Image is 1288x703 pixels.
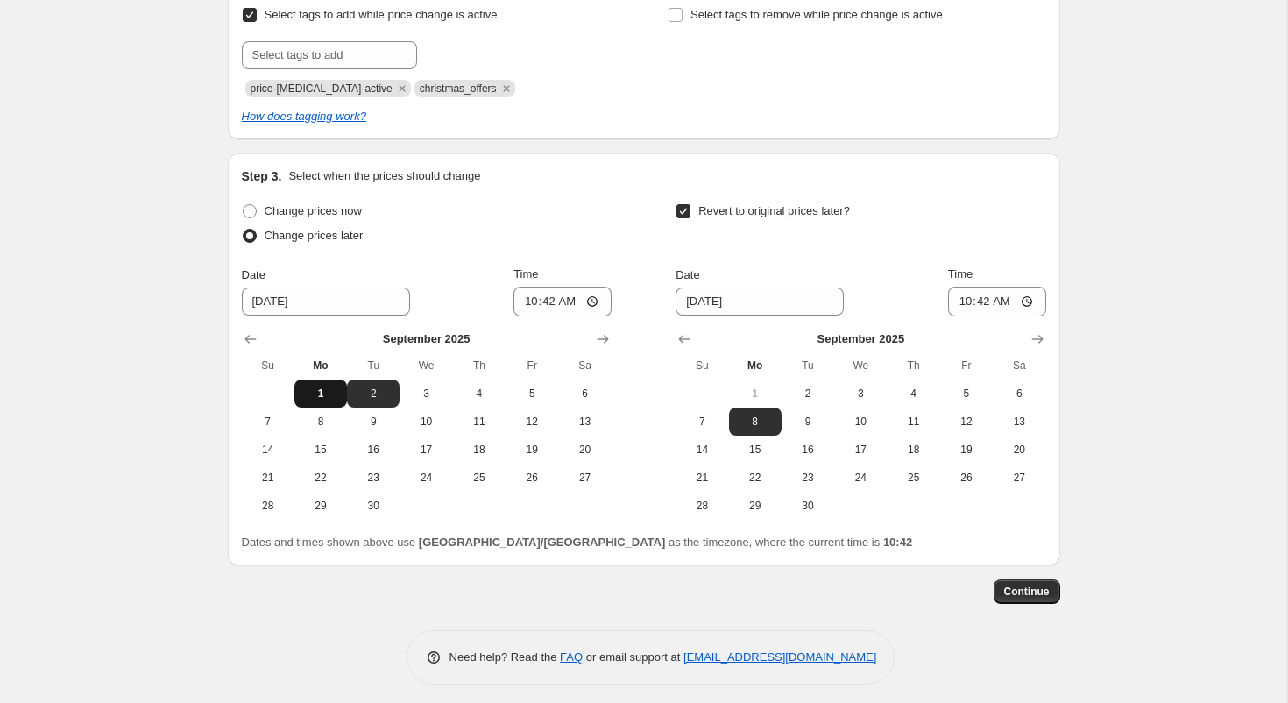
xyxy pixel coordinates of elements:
button: Thursday September 11 2025 [887,408,939,436]
span: 15 [736,443,775,457]
span: 2 [354,387,393,401]
button: Thursday September 18 2025 [453,436,506,464]
span: 4 [460,387,499,401]
button: Wednesday September 17 2025 [400,436,452,464]
button: Show previous month, August 2025 [238,327,263,351]
button: Show next month, October 2025 [591,327,615,351]
button: Thursday September 25 2025 [453,464,506,492]
span: 22 [301,471,340,485]
span: 10 [407,415,445,429]
button: Friday September 5 2025 [506,380,558,408]
span: 1 [736,387,775,401]
input: 12:00 [948,287,1046,316]
button: Monday September 22 2025 [729,464,782,492]
input: 9/1/2025 [676,288,844,316]
button: Saturday September 6 2025 [993,380,1045,408]
button: Thursday September 4 2025 [887,380,939,408]
span: 20 [565,443,604,457]
button: Show next month, October 2025 [1025,327,1050,351]
span: Sa [1000,359,1038,373]
span: 29 [301,499,340,513]
button: Friday September 26 2025 [940,464,993,492]
span: 28 [249,499,287,513]
b: 10:42 [883,536,912,549]
th: Tuesday [347,351,400,380]
button: Monday September 29 2025 [729,492,782,520]
button: Continue [994,579,1060,604]
th: Sunday [676,351,728,380]
span: 12 [947,415,986,429]
span: 23 [354,471,393,485]
span: 6 [565,387,604,401]
button: Thursday September 18 2025 [887,436,939,464]
th: Monday [729,351,782,380]
span: 27 [565,471,604,485]
th: Wednesday [834,351,887,380]
span: 14 [249,443,287,457]
th: Wednesday [400,351,452,380]
span: 20 [1000,443,1038,457]
span: 13 [565,415,604,429]
th: Tuesday [782,351,834,380]
th: Monday [294,351,347,380]
span: Th [894,359,932,373]
span: 2 [789,387,827,401]
button: Saturday September 13 2025 [993,408,1045,436]
button: Saturday September 20 2025 [558,436,611,464]
span: Fr [947,359,986,373]
button: Wednesday September 24 2025 [834,464,887,492]
span: 15 [301,443,340,457]
span: 7 [249,415,287,429]
th: Friday [506,351,558,380]
span: 5 [947,387,986,401]
th: Saturday [993,351,1045,380]
span: Change prices later [265,229,364,242]
span: 5 [513,387,551,401]
button: Tuesday September 30 2025 [782,492,834,520]
span: or email support at [583,650,683,664]
button: Sunday September 28 2025 [242,492,294,520]
span: Revert to original prices later? [698,204,850,217]
button: Sunday September 28 2025 [676,492,728,520]
span: 30 [354,499,393,513]
button: Remove christmas_offers [499,81,514,96]
button: Friday September 26 2025 [506,464,558,492]
button: Wednesday September 3 2025 [400,380,452,408]
a: [EMAIL_ADDRESS][DOMAIN_NAME] [683,650,876,664]
button: Tuesday September 23 2025 [782,464,834,492]
span: We [841,359,880,373]
button: Tuesday September 9 2025 [347,408,400,436]
a: How does tagging work? [242,110,366,123]
span: 18 [894,443,932,457]
span: 24 [407,471,445,485]
span: Time [948,267,973,280]
th: Sunday [242,351,294,380]
span: 7 [683,415,721,429]
span: 25 [460,471,499,485]
span: Select tags to remove while price change is active [690,8,943,21]
span: 1 [301,387,340,401]
span: 9 [789,415,827,429]
h2: Step 3. [242,167,282,185]
button: Sunday September 14 2025 [242,436,294,464]
button: Tuesday September 23 2025 [347,464,400,492]
span: 21 [249,471,287,485]
button: Tuesday September 9 2025 [782,408,834,436]
th: Thursday [887,351,939,380]
input: 12:00 [513,287,612,316]
button: Sunday September 7 2025 [242,408,294,436]
button: Monday September 29 2025 [294,492,347,520]
span: 11 [460,415,499,429]
span: Mo [301,359,340,373]
button: Sunday September 21 2025 [242,464,294,492]
span: 28 [683,499,721,513]
button: Saturday September 27 2025 [558,464,611,492]
span: 26 [513,471,551,485]
button: Thursday September 4 2025 [453,380,506,408]
span: Tu [789,359,827,373]
button: Friday September 5 2025 [940,380,993,408]
button: Remove price-change-job-active [394,81,410,96]
span: 10 [841,415,880,429]
span: 21 [683,471,721,485]
button: Show previous month, August 2025 [672,327,697,351]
